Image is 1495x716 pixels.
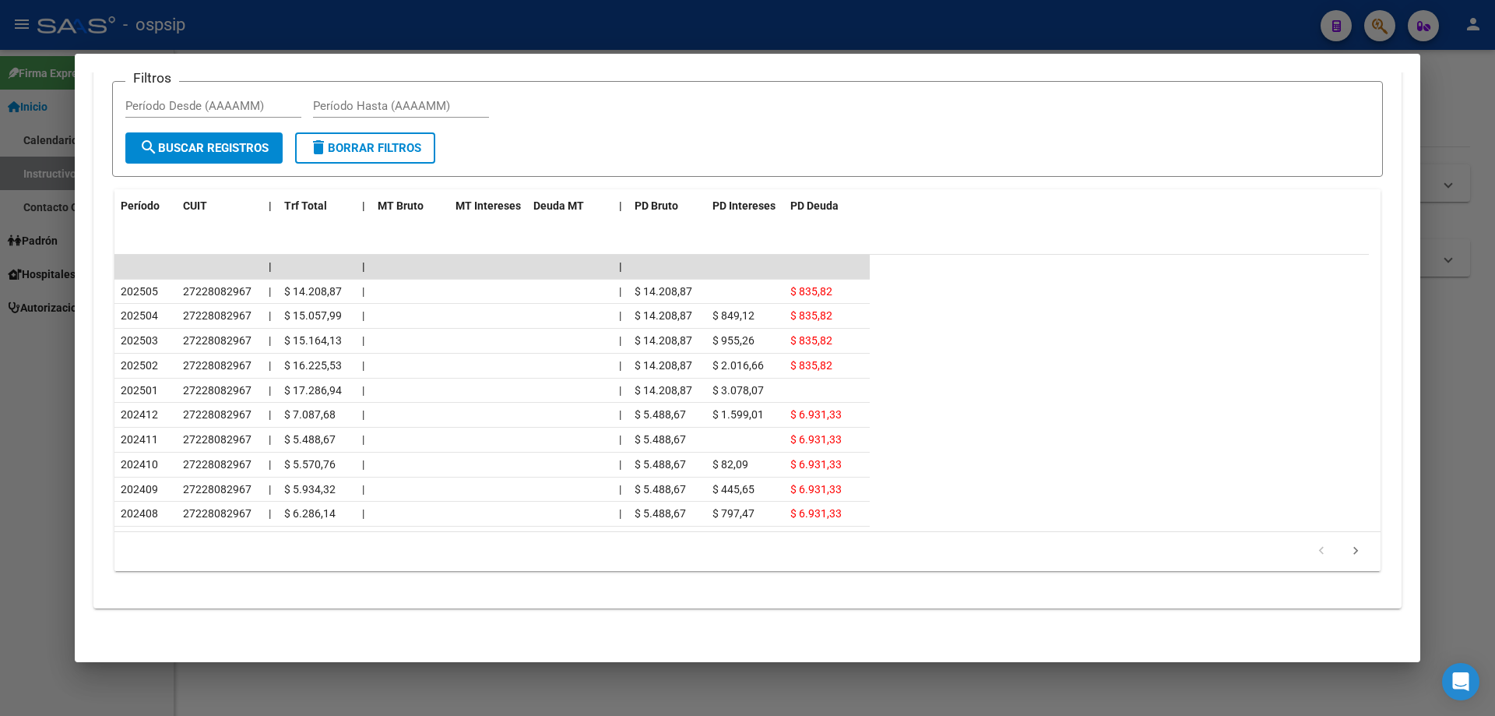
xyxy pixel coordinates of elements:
[790,285,832,298] span: $ 835,82
[284,199,327,212] span: Trf Total
[449,189,527,223] datatable-header-cell: MT Intereses
[790,458,842,471] span: $ 6.931,33
[635,483,686,496] span: $ 5.488,67
[619,507,621,520] span: |
[262,189,278,223] datatable-header-cell: |
[269,260,272,273] span: |
[790,199,839,212] span: PD Deuda
[121,334,158,347] span: 202503
[121,433,158,446] span: 202411
[371,189,449,223] datatable-header-cell: MT Bruto
[121,309,158,322] span: 202504
[635,199,678,212] span: PD Bruto
[121,359,158,372] span: 202502
[362,408,364,421] span: |
[284,359,342,372] span: $ 16.225,53
[121,384,158,397] span: 202501
[362,199,365,212] span: |
[712,334,755,347] span: $ 955,26
[121,507,158,520] span: 202408
[269,458,271,471] span: |
[712,507,755,520] span: $ 797,47
[284,507,336,520] span: $ 6.286,14
[456,199,521,212] span: MT Intereses
[269,507,271,520] span: |
[121,199,160,212] span: Período
[183,384,252,397] span: 27228082967
[269,334,271,347] span: |
[635,309,692,322] span: $ 14.208,87
[712,384,764,397] span: $ 3.078,07
[269,433,271,446] span: |
[790,507,842,520] span: $ 6.931,33
[362,433,364,446] span: |
[533,199,584,212] span: Deuda MT
[284,309,342,322] span: $ 15.057,99
[619,408,621,421] span: |
[309,141,421,155] span: Borrar Filtros
[284,334,342,347] span: $ 15.164,13
[356,189,371,223] datatable-header-cell: |
[635,359,692,372] span: $ 14.208,87
[362,260,365,273] span: |
[309,138,328,157] mat-icon: delete
[114,189,177,223] datatable-header-cell: Período
[619,285,621,298] span: |
[183,507,252,520] span: 27228082967
[790,433,842,446] span: $ 6.931,33
[284,433,336,446] span: $ 5.488,67
[183,309,252,322] span: 27228082967
[712,458,748,471] span: $ 82,09
[183,285,252,298] span: 27228082967
[712,483,755,496] span: $ 445,65
[635,384,692,397] span: $ 14.208,87
[619,334,621,347] span: |
[1442,663,1479,700] div: Open Intercom Messenger
[269,285,271,298] span: |
[362,483,364,496] span: |
[1341,543,1370,560] a: go to next page
[378,199,424,212] span: MT Bruto
[284,483,336,496] span: $ 5.934,32
[183,458,252,471] span: 27228082967
[269,359,271,372] span: |
[790,334,832,347] span: $ 835,82
[613,189,628,223] datatable-header-cell: |
[712,408,764,421] span: $ 1.599,01
[121,285,158,298] span: 202505
[362,384,364,397] span: |
[121,483,158,496] span: 202409
[177,189,262,223] datatable-header-cell: CUIT
[706,189,784,223] datatable-header-cell: PD Intereses
[269,408,271,421] span: |
[269,309,271,322] span: |
[712,199,776,212] span: PD Intereses
[619,359,621,372] span: |
[619,199,622,212] span: |
[362,507,364,520] span: |
[183,359,252,372] span: 27228082967
[362,458,364,471] span: |
[125,132,283,164] button: Buscar Registros
[295,132,435,164] button: Borrar Filtros
[635,285,692,298] span: $ 14.208,87
[527,189,613,223] datatable-header-cell: Deuda MT
[183,483,252,496] span: 27228082967
[269,483,271,496] span: |
[362,334,364,347] span: |
[278,189,356,223] datatable-header-cell: Trf Total
[619,309,621,322] span: |
[1307,543,1336,560] a: go to previous page
[121,458,158,471] span: 202410
[790,309,832,322] span: $ 835,82
[125,69,179,86] h3: Filtros
[790,359,832,372] span: $ 835,82
[790,408,842,421] span: $ 6.931,33
[139,138,158,157] mat-icon: search
[619,483,621,496] span: |
[619,458,621,471] span: |
[269,384,271,397] span: |
[635,334,692,347] span: $ 14.208,87
[284,285,342,298] span: $ 14.208,87
[284,384,342,397] span: $ 17.286,94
